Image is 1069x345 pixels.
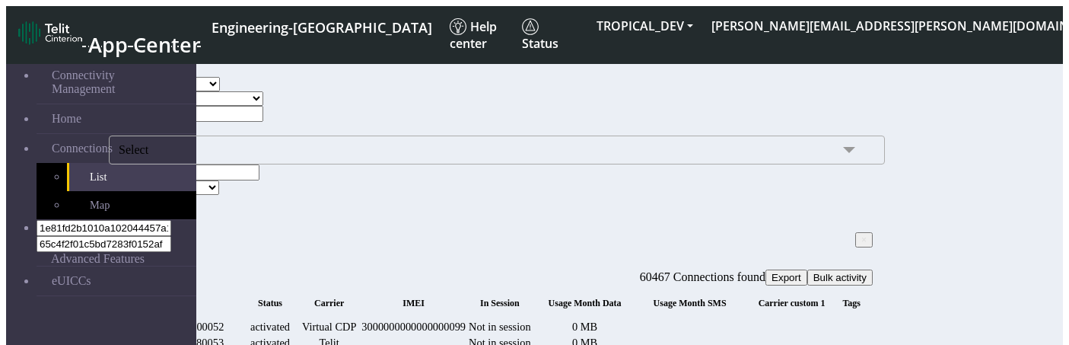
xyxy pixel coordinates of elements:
[861,235,867,245] span: ×
[211,12,431,40] a: Your current platform instance
[522,18,539,35] img: status.svg
[258,298,282,308] span: Status
[37,61,196,104] a: Connectivity Management
[654,298,727,308] span: Usage Month SMS
[88,30,201,59] span: App Center
[842,298,861,308] span: Tags
[480,298,520,308] span: In Session
[402,298,425,308] span: IMEI
[119,143,148,156] span: Select
[813,272,867,283] span: Bulk activity
[52,142,113,155] span: Connections
[18,21,82,45] img: logo-telit-cinterion-gw-new.png
[67,191,196,219] a: Map
[250,321,290,333] span: activated
[587,12,702,40] button: TROPICAL_DEV
[314,298,344,308] span: Carrier
[90,171,107,184] span: List
[37,104,196,133] a: Home
[361,321,466,334] div: 3000000000000000099
[765,270,807,286] button: Export
[807,270,873,286] button: Bulk activity
[212,18,432,37] span: Engineering-[GEOGRAPHIC_DATA]
[67,163,196,191] a: List
[37,267,196,295] a: eUICCs
[101,219,873,232] div: fitlers menu
[300,321,358,334] div: Virtual CDP
[572,321,597,333] span: 0 MB
[522,18,558,52] span: Status
[516,12,587,58] a: Status
[469,321,531,333] span: Not in session
[759,298,826,308] span: Carrier custom 1
[549,298,622,308] span: Usage Month Data
[640,270,765,283] span: 60467 Connections found
[37,134,196,163] a: Connections
[450,18,497,52] span: Help center
[772,272,801,283] span: Export
[90,199,110,212] span: Map
[450,18,466,35] img: knowledge.svg
[444,12,516,58] a: Help center
[855,232,873,248] button: Close
[51,252,145,266] span: Advanced Features
[101,254,873,270] div: Connections
[18,17,199,53] a: App Center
